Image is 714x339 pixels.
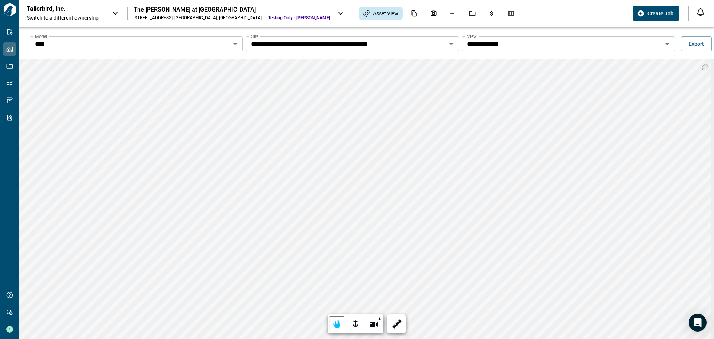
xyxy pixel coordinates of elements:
[681,36,712,51] button: Export
[406,7,422,20] div: Documents
[445,7,461,20] div: Issues & Info
[689,314,707,332] div: Open Intercom Messenger
[484,7,499,20] div: Budgets
[426,7,441,20] div: Photos
[27,5,94,13] p: Tailorbird, Inc.
[35,33,47,39] label: Model
[695,6,707,18] button: Open notification feed
[503,7,519,20] div: Takeoff Center
[464,7,480,20] div: Jobs
[633,6,679,21] button: Create Job
[662,39,672,49] button: Open
[230,39,240,49] button: Open
[251,33,258,39] label: Site
[446,39,456,49] button: Open
[373,10,398,17] span: Asset View
[134,6,330,13] div: The [PERSON_NAME] at [GEOGRAPHIC_DATA]
[268,15,330,21] span: Testing Only - [PERSON_NAME]
[647,10,673,17] span: Create Job
[359,7,403,20] div: Asset View
[689,40,704,48] span: Export
[27,14,105,22] span: Switch to a different ownership
[134,15,262,21] div: [STREET_ADDRESS] , [GEOGRAPHIC_DATA] , [GEOGRAPHIC_DATA]
[467,33,477,39] label: View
